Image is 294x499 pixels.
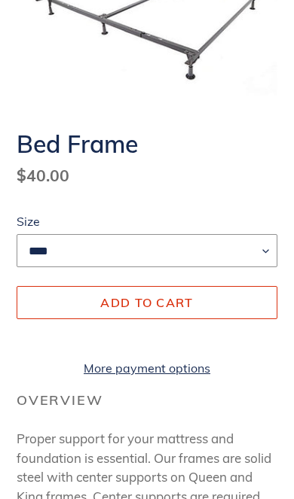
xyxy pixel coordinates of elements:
[17,212,277,230] label: Size
[17,166,69,185] span: $40.00
[17,129,277,158] h1: Bed Frame
[17,286,277,319] button: Add to cart
[100,295,193,310] span: Add to cart
[17,359,277,377] a: More payment options
[17,392,277,409] h2: Overview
